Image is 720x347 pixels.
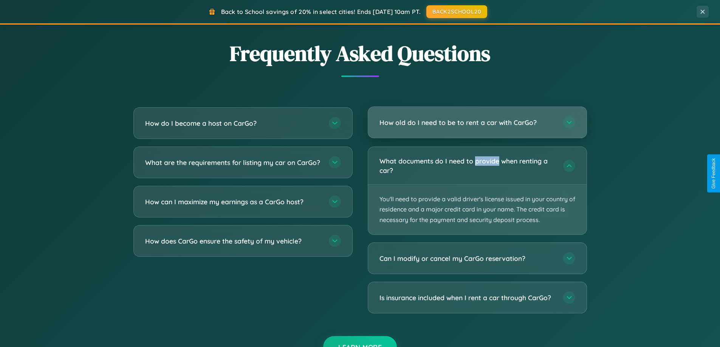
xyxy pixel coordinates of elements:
div: Give Feedback [711,158,716,189]
h3: How do I become a host on CarGo? [145,119,321,128]
p: You'll need to provide a valid driver's license issued in your country of residence and a major c... [368,185,587,234]
h3: How old do I need to be to rent a car with CarGo? [379,118,556,127]
h3: How can I maximize my earnings as a CarGo host? [145,197,321,207]
button: BACK2SCHOOL20 [426,5,487,18]
span: Back to School savings of 20% in select cities! Ends [DATE] 10am PT. [221,8,421,15]
h3: What documents do I need to provide when renting a car? [379,156,556,175]
h3: Can I modify or cancel my CarGo reservation? [379,254,556,263]
h3: What are the requirements for listing my car on CarGo? [145,158,321,167]
h2: Frequently Asked Questions [133,39,587,68]
h3: How does CarGo ensure the safety of my vehicle? [145,236,321,246]
h3: Is insurance included when I rent a car through CarGo? [379,293,556,302]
